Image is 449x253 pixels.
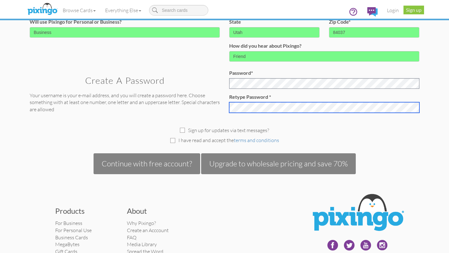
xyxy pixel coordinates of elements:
[55,227,92,233] a: For Personal Use
[201,153,356,174] button: Upgrade to wholesale pricing and save 70%
[55,207,118,215] h3: Products
[229,69,253,77] label: Password*
[55,220,82,226] a: For Business
[325,237,340,253] img: facebook-240.png
[374,237,390,253] img: instagram.svg
[229,42,302,50] label: How did you hear about Pixingo?
[341,237,357,253] img: twitter-240.png
[367,7,378,17] img: comments.svg
[127,207,189,215] h3: About
[127,227,169,233] a: Create an Acccount
[94,153,200,174] button: Continue with free account?
[188,127,269,134] span: Sign up for updates via text messages?
[178,137,279,144] span: I have read and accept the
[403,6,424,14] a: Sign up
[55,234,88,241] a: Business Cards
[149,5,208,16] input: Search cards
[127,220,156,226] a: Why Pixingo?
[127,241,157,247] a: Media Library
[58,2,100,18] a: Browse Cards
[55,241,80,247] a: MegaBytes
[30,76,220,86] h2: Create a Password
[26,2,59,17] img: pixingo logo
[100,2,146,18] a: Everything Else
[307,190,408,237] img: Pixingo Logo
[127,234,137,241] a: FAQ
[382,2,403,18] a: Login
[358,237,374,253] img: youtube-240.png
[234,137,279,143] a: terms and conditions
[30,92,220,113] div: Your username is your e-mail address, and you will create a password here. Choose something with ...
[229,93,271,101] label: Retype Password *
